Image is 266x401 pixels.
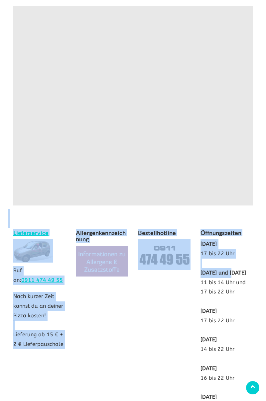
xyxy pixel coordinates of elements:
h4: Allergenkennzeichnung [76,228,128,246]
b: [DATE] [200,394,217,400]
a: Lieferservice [13,229,49,236]
a: 0911 474 49 55 [21,277,63,283]
p: Ruf an: [13,266,66,285]
div: Nach kurzer Zeit kannst du an deiner Pizza kosten! Lieferung ab 15 € + 2 € Lieferpauschale [8,228,71,356]
iframe: Pizza Nürnberg [13,6,253,205]
b: [DATE] [200,365,217,371]
h4: Öffnungszeiten [200,228,253,240]
b: [DATE] und [DATE] [200,270,246,276]
b: [DATE] [200,308,217,314]
h4: Bestellhotline [138,228,191,240]
b: [DATE] [200,241,217,247]
img: allergenkennzeichnung [76,246,128,277]
img: lieferservice pietro [13,239,53,263]
b: [DATE] [200,336,217,343]
img: Pizza Pietro anrufen 09114744955 [138,239,191,270]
